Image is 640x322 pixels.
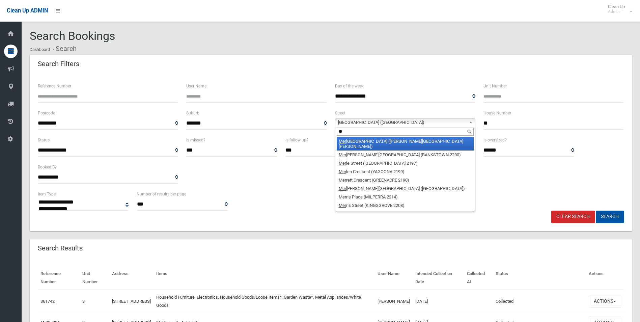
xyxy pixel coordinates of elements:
[285,136,308,144] label: Is follow up?
[137,190,186,198] label: Number of results per page
[38,190,56,198] label: Item Type
[337,167,474,176] li: len Crescent (YAGOONA 2199)
[335,109,345,117] label: Street
[337,159,474,167] li: le Street ([GEOGRAPHIC_DATA] 2197)
[337,137,474,151] li: [GEOGRAPHIC_DATA] ([PERSON_NAME][GEOGRAPHIC_DATA][PERSON_NAME])
[339,178,346,183] em: Mer
[38,136,50,144] label: Status
[551,211,595,223] a: Clear Search
[38,163,57,171] label: Booked By
[80,290,109,313] td: 3
[605,4,632,14] span: Clean Up
[375,266,413,290] th: User Name
[483,82,507,90] label: Unit Number
[38,109,55,117] label: Postcode
[483,109,511,117] label: House Number
[413,290,464,313] td: [DATE]
[339,152,346,157] em: Mer
[154,266,375,290] th: Items
[493,290,586,313] td: Collected
[337,193,474,201] li: ris Place (MILPERRA 2214)
[337,201,474,210] li: ris Street (KINGSGROVE 2208)
[30,47,50,52] a: Dashboard
[339,169,346,174] em: Mer
[335,82,364,90] label: Day of the week
[186,82,206,90] label: User Name
[339,139,346,144] em: Mer
[109,266,154,290] th: Address
[375,290,413,313] td: [PERSON_NAME]
[38,82,71,90] label: Reference Number
[186,109,199,117] label: Suburb
[413,266,464,290] th: Intended Collection Date
[608,9,625,14] small: Admin
[80,266,109,290] th: Unit Number
[40,299,55,304] a: 361742
[339,194,346,199] em: Mer
[154,290,375,313] td: Household Furniture, Electronics, Household Goods/Loose Items*, Garden Waste*, Metal Appliances/W...
[337,184,474,193] li: [PERSON_NAME][GEOGRAPHIC_DATA] ([GEOGRAPHIC_DATA])
[464,266,493,290] th: Collected At
[7,7,48,14] span: Clean Up ADMIN
[186,136,205,144] label: Is missed?
[38,266,80,290] th: Reference Number
[339,161,346,166] em: Mer
[30,242,91,255] header: Search Results
[51,43,77,55] li: Search
[339,203,346,208] em: Mer
[589,295,621,307] button: Actions
[339,186,346,191] em: Mer
[337,176,474,184] li: rett Crescent (GREENACRE 2190)
[596,211,624,223] button: Search
[493,266,586,290] th: Status
[337,151,474,159] li: [PERSON_NAME][GEOGRAPHIC_DATA] (BANKSTOWN 2200)
[586,266,624,290] th: Actions
[30,57,87,71] header: Search Filters
[30,29,115,43] span: Search Bookings
[338,118,466,127] span: [GEOGRAPHIC_DATA] ([GEOGRAPHIC_DATA])
[112,299,151,304] a: [STREET_ADDRESS]
[483,136,507,144] label: Is oversized?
